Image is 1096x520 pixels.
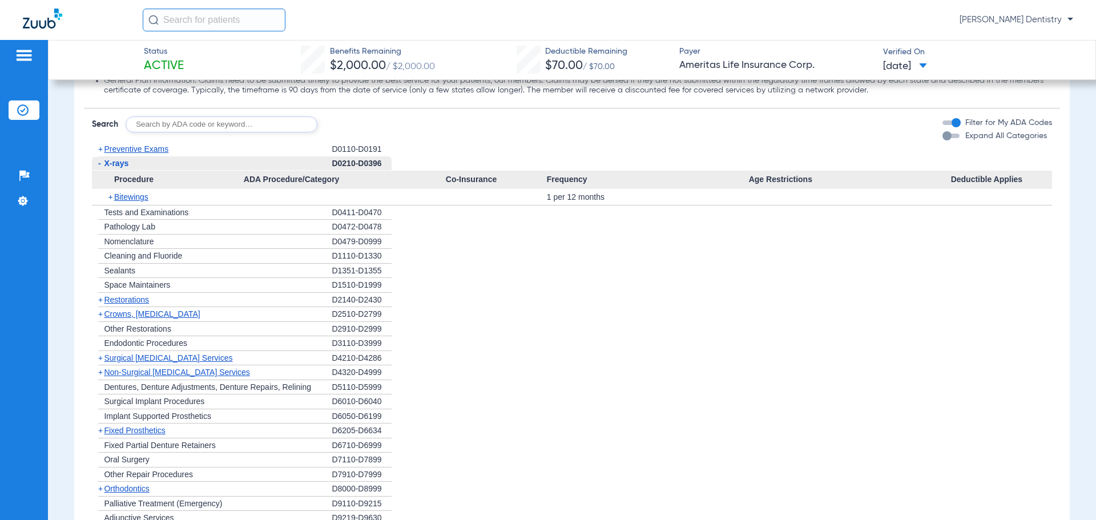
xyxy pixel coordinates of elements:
div: D8000-D8999 [332,482,392,497]
span: / $70.00 [583,63,615,71]
span: Other Repair Procedures [104,470,193,479]
span: / $2,000.00 [386,62,435,71]
div: D9110-D9215 [332,497,392,511]
span: Frequency [547,171,749,189]
div: D1351-D1355 [332,264,392,279]
span: Benefits Remaining [330,46,435,58]
span: + [98,295,103,304]
span: X-rays [104,159,128,168]
span: Ameritas Life Insurance Corp. [679,58,873,72]
span: + [98,144,103,154]
li: General Plan Information: Claims need to be submitted timely to provide the best service for your... [104,76,1051,96]
span: Co-Insurance [446,171,547,189]
div: D3110-D3999 [332,336,392,351]
span: Oral Surgery [104,455,149,464]
div: D0479-D0999 [332,235,392,249]
span: Fixed Prosthetics [104,426,165,435]
span: Deductible Remaining [545,46,627,58]
div: D4320-D4999 [332,365,392,380]
span: $70.00 [545,60,583,72]
div: D5110-D5999 [332,380,392,395]
span: Nomenclature [104,237,154,246]
span: Procedure [92,171,243,189]
span: + [98,353,103,362]
div: D7910-D7999 [332,467,392,482]
span: [PERSON_NAME] Dentistry [960,14,1073,26]
span: ADA Procedure/Category [244,171,446,189]
span: + [98,309,103,319]
span: Other Restorations [104,324,171,333]
img: Search Icon [148,15,159,25]
img: hamburger-icon [15,49,33,62]
div: D6205-D6634 [332,424,392,438]
div: D6010-D6040 [332,394,392,409]
span: + [108,189,114,205]
img: Zuub Logo [23,9,62,29]
span: Dentures, Denture Adjustments, Denture Repairs, Relining [104,382,311,392]
input: Search by ADA code or keyword… [126,116,317,132]
div: D1510-D1999 [332,278,392,293]
span: Crowns, [MEDICAL_DATA] [104,309,200,319]
span: Verified On [883,46,1077,58]
div: D4210-D4286 [332,351,392,366]
span: - [98,159,101,168]
span: Sealants [104,266,135,275]
span: Preventive Exams [104,144,168,154]
div: D6710-D6999 [332,438,392,453]
span: Non-Surgical [MEDICAL_DATA] Services [104,368,249,377]
span: + [98,426,103,435]
div: D6050-D6199 [332,409,392,424]
div: D2910-D2999 [332,322,392,337]
span: Pathology Lab [104,222,155,231]
div: D7110-D7899 [332,453,392,467]
span: Deductible Applies [951,171,1052,189]
span: Orthodontics [104,484,149,493]
span: Status [144,46,184,58]
div: D0110-D0191 [332,142,392,156]
span: + [98,368,103,377]
span: [DATE] [883,59,927,74]
span: Endodontic Procedures [104,338,187,348]
span: Surgical [MEDICAL_DATA] Services [104,353,232,362]
span: Cleaning and Fluoride [104,251,182,260]
span: Payer [679,46,873,58]
iframe: Chat Widget [1039,465,1096,520]
span: Palliative Treatment (Emergency) [104,499,222,508]
span: Surgical Implant Procedures [104,397,204,406]
label: Filter for My ADA Codes [963,117,1052,129]
span: $2,000.00 [330,60,386,72]
span: Age Restrictions [749,171,951,189]
input: Search for patients [143,9,285,31]
div: D0210-D0396 [332,156,392,171]
div: D2510-D2799 [332,307,392,322]
span: Fixed Partial Denture Retainers [104,441,215,450]
span: Restorations [104,295,149,304]
span: Bitewings [114,192,148,201]
span: Space Maintainers [104,280,170,289]
span: Expand All Categories [965,132,1047,140]
div: D0411-D0470 [332,205,392,220]
span: Active [144,58,184,74]
div: D0472-D0478 [332,220,392,235]
div: D1110-D1330 [332,249,392,264]
div: D2140-D2430 [332,293,392,308]
span: Search [92,119,118,130]
span: Tests and Examinations [104,208,188,217]
span: + [98,484,103,493]
div: 1 per 12 months [547,189,749,205]
span: Implant Supported Prosthetics [104,412,211,421]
